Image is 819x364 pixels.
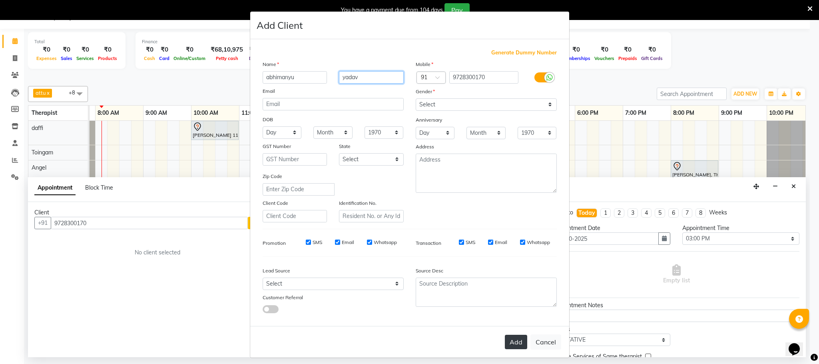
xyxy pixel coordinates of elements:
input: Mobile [449,71,518,84]
label: Email [263,88,275,95]
input: Enter Zip Code [263,183,335,196]
label: GST Number [263,143,291,150]
input: Email [263,98,404,110]
label: Lead Source [263,267,290,274]
span: Generate Dummy Number [491,49,557,57]
button: Cancel [530,334,561,350]
label: SMS [313,239,322,246]
label: Email [342,239,354,246]
label: Source Desc [416,267,443,274]
label: Zip Code [263,173,282,180]
h4: Add Client [257,18,303,32]
label: Name [263,61,279,68]
label: Client Code [263,200,288,207]
button: Add [505,335,527,349]
input: First Name [263,71,327,84]
input: GST Number [263,153,327,166]
label: Whatsapp [527,239,550,246]
label: Whatsapp [374,239,397,246]
label: SMS [466,239,475,246]
label: Address [416,143,434,150]
label: State [339,143,351,150]
label: DOB [263,116,273,123]
label: Mobile [416,61,433,68]
input: Resident No. or Any Id [339,210,404,222]
label: Customer Referral [263,294,303,301]
label: Transaction [416,240,441,247]
label: Anniversary [416,116,442,124]
input: Client Code [263,210,327,222]
label: Email [495,239,507,246]
input: Last Name [339,71,404,84]
label: Identification No. [339,200,377,207]
label: Gender [416,88,435,95]
label: Promotion [263,240,286,247]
